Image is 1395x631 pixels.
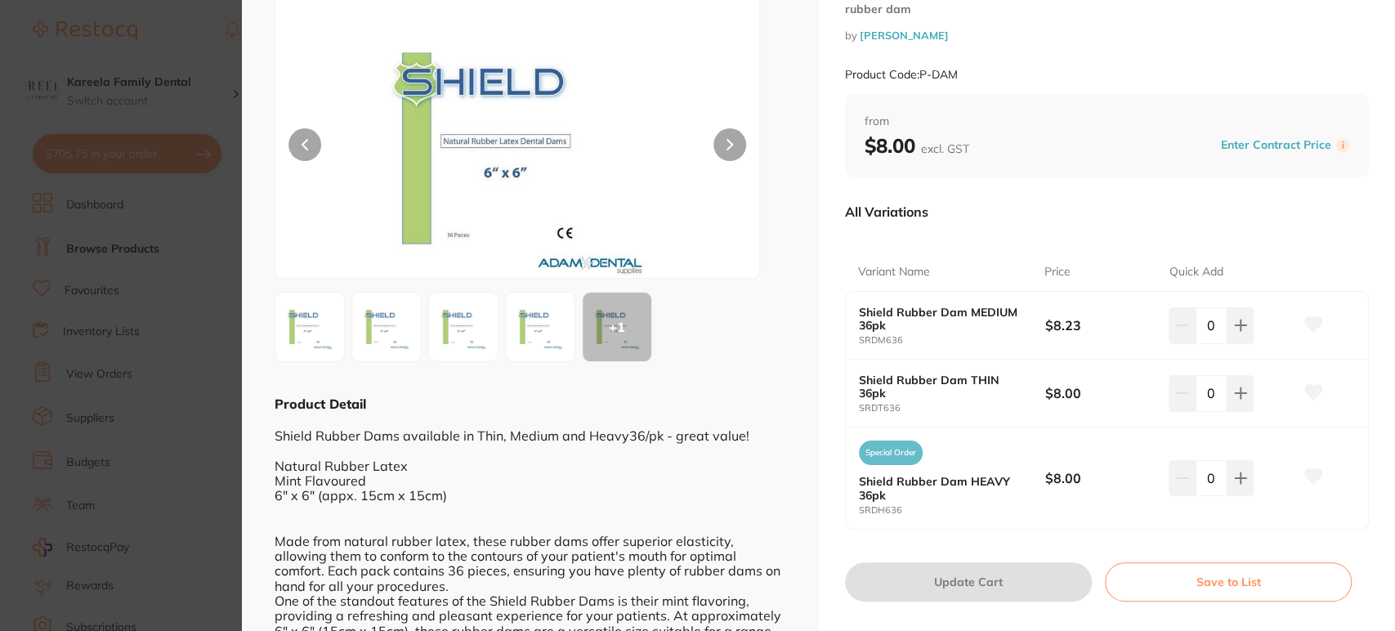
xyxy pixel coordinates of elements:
img: MzYuanBn [357,298,416,356]
b: $8.00 [1044,469,1156,487]
small: SRDT636 [859,403,1045,414]
img: MzYuanBn [511,298,570,356]
img: MzYuanBn [280,298,339,356]
button: +1 [582,292,652,362]
b: Shield Rubber Dam MEDIUM 36pk [859,306,1026,332]
a: [PERSON_NAME] [860,29,949,42]
span: from [865,114,1350,130]
b: $8.00 [865,133,969,158]
b: Shield Rubber Dam THIN 36pk [859,374,1026,400]
b: $8.23 [1044,316,1156,334]
p: Quick Add [1169,264,1223,280]
label: i [1336,139,1349,152]
small: rubber dam [845,2,1370,16]
div: + 1 [583,293,651,361]
small: Product Code: P-DAM [845,68,958,82]
b: $8.00 [1044,384,1156,402]
b: Shield Rubber Dam HEAVY 36pk [859,475,1026,501]
span: excl. GST [921,141,969,156]
span: Special Order [859,441,923,465]
b: Product Detail [275,396,366,412]
small: by [845,29,1370,42]
p: All Variations [845,204,928,220]
p: Price [1044,264,1071,280]
p: Variant Name [858,264,930,280]
small: SRDH636 [859,505,1045,516]
small: SRDM636 [859,335,1045,346]
button: Enter Contract Price [1216,137,1336,153]
button: Update Cart [845,562,1092,602]
button: Save to List [1105,562,1352,602]
img: MzYuanBn [434,298,493,356]
img: MzYuanBn [372,20,662,278]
